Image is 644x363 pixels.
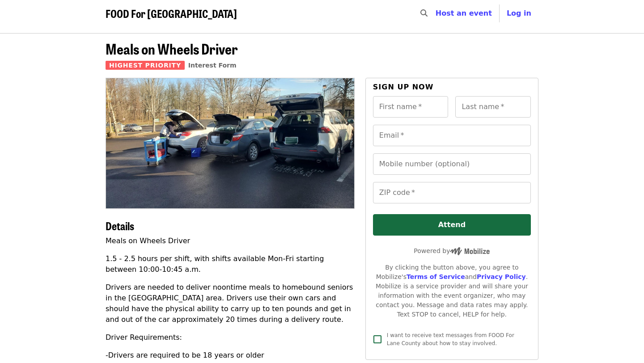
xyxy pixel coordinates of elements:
[477,273,526,280] a: Privacy Policy
[500,4,538,22] button: Log in
[436,9,492,17] a: Host an event
[373,182,531,203] input: ZIP code
[106,282,355,325] p: Drivers are needed to deliver noontime meals to homebound seniors in the [GEOGRAPHIC_DATA] area. ...
[106,78,354,208] img: Meals on Wheels Driver organized by FOOD For Lane County
[106,38,238,59] span: Meals on Wheels Driver
[433,3,440,24] input: Search
[106,218,134,233] span: Details
[106,332,355,343] p: Driver Requirements:
[407,273,465,280] a: Terms of Service
[373,83,434,91] span: Sign up now
[106,350,355,361] p: -Drivers are required to be 18 years or older
[106,253,355,275] p: 1.5 - 2.5 hours per shift, with shifts available Mon-Fri starting between 10:00-10:45 a.m.
[373,214,531,236] button: Attend
[373,263,531,319] div: By clicking the button above, you agree to Mobilize's and . Mobilize is a service provider and wi...
[450,247,490,255] img: Powered by Mobilize
[106,7,237,20] a: FOOD For [GEOGRAPHIC_DATA]
[420,9,428,17] i: search icon
[455,96,531,118] input: Last name
[414,247,490,254] span: Powered by
[387,332,514,346] span: I want to receive text messages from FOOD For Lane County about how to stay involved.
[188,62,237,69] a: Interest Form
[373,125,531,146] input: Email
[373,153,531,175] input: Mobile number (optional)
[106,236,355,246] p: Meals on Wheels Driver
[373,96,449,118] input: First name
[106,5,237,21] span: FOOD For [GEOGRAPHIC_DATA]
[507,9,531,17] span: Log in
[106,61,185,70] span: Highest Priority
